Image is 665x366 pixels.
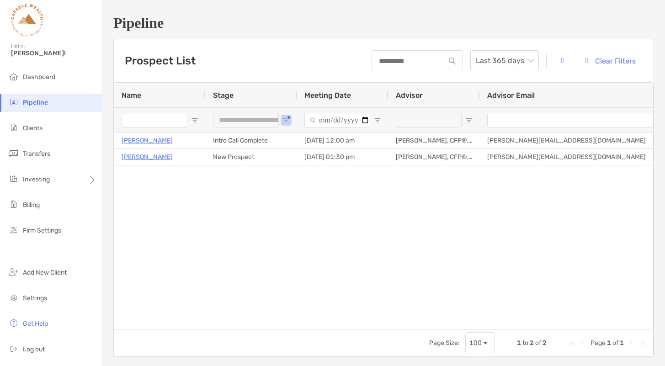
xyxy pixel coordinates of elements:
[465,332,495,354] div: Page Size
[23,99,48,106] span: Pipeline
[388,133,480,149] div: [PERSON_NAME], CFP®, CIMA, CEPA
[11,49,96,57] span: [PERSON_NAME]!
[23,269,67,276] span: Add New Client
[8,292,19,303] img: settings icon
[8,318,19,329] img: get-help icon
[543,339,547,347] span: 2
[591,339,606,347] span: Page
[8,148,19,159] img: transfers icon
[297,133,388,149] div: [DATE] 12:00 am
[206,149,297,165] div: New Prospect
[11,4,43,37] img: Zoe Logo
[535,339,541,347] span: of
[125,54,196,67] h3: Prospect List
[8,199,19,210] img: billing icon
[578,51,643,71] button: Clear Filters
[396,91,423,100] span: Advisor
[304,113,370,127] input: Meeting Date Filter Input
[23,227,61,234] span: Firm Settings
[23,201,40,209] span: Billing
[8,96,19,107] img: pipeline icon
[122,151,173,163] a: [PERSON_NAME]
[191,117,198,124] button: Open Filter Menu
[23,320,48,328] span: Get Help
[569,339,576,347] div: First Page
[8,122,19,133] img: clients icon
[206,133,297,149] div: Intro Call Complete
[449,58,456,64] img: input icon
[23,175,50,183] span: Investing
[122,91,141,100] span: Name
[23,345,45,353] span: Log out
[8,173,19,184] img: investing icon
[469,339,482,347] div: 100
[213,91,234,100] span: Stage
[122,113,187,127] input: Name Filter Input
[282,117,290,124] button: Open Filter Menu
[122,135,173,146] a: [PERSON_NAME]
[23,73,55,81] span: Dashboard
[8,343,19,354] img: logout icon
[607,339,611,347] span: 1
[113,15,654,32] h1: Pipeline
[8,224,19,235] img: firm-settings icon
[487,91,535,100] span: Advisor Email
[8,266,19,277] img: add_new_client icon
[580,339,587,347] div: Previous Page
[297,149,388,165] div: [DATE] 01:30 pm
[23,124,43,132] span: Clients
[8,71,19,82] img: dashboard icon
[388,149,480,165] div: [PERSON_NAME], CFP®, CIMA, CEPA
[23,150,50,158] span: Transfers
[476,51,533,71] span: Last 365 days
[620,339,624,347] span: 1
[429,339,460,347] div: Page Size:
[530,339,534,347] span: 2
[23,294,47,302] span: Settings
[612,339,618,347] span: of
[628,339,635,347] div: Next Page
[517,339,521,347] span: 1
[304,91,351,100] span: Meeting Date
[374,117,381,124] button: Open Filter Menu
[465,117,473,124] button: Open Filter Menu
[522,339,528,347] span: to
[638,339,646,347] div: Last Page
